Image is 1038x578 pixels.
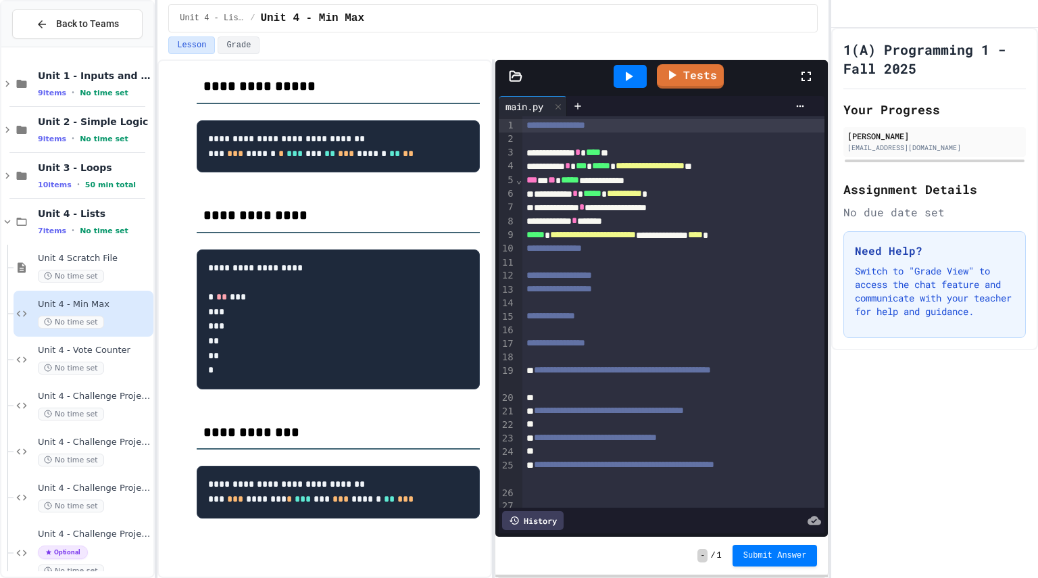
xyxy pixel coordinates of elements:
div: History [502,511,564,530]
div: 12 [499,269,516,283]
div: main.py [499,96,567,116]
h1: 1(A) Programming 1 - Fall 2025 [843,40,1026,78]
div: 16 [499,324,516,337]
div: 22 [499,418,516,432]
div: 3 [499,146,516,160]
span: No time set [38,316,104,329]
div: main.py [499,99,550,114]
span: Unit 4 - Vote Counter [38,345,151,356]
span: / [250,13,255,24]
div: 15 [499,310,516,324]
p: Switch to "Grade View" to access the chat feature and communicate with your teacher for help and ... [855,264,1014,318]
span: Unit 4 - Lists [38,208,151,220]
div: 25 [499,459,516,487]
span: • [72,225,74,236]
button: Grade [218,37,259,54]
div: 8 [499,215,516,228]
div: 9 [499,228,516,242]
div: 5 [499,174,516,187]
div: 19 [499,364,516,392]
div: 26 [499,487,516,500]
span: 1 [717,550,722,561]
div: 2 [499,133,516,146]
div: [PERSON_NAME] [847,130,1022,142]
span: No time set [38,564,104,577]
span: No time set [80,89,128,97]
span: 10 items [38,180,72,189]
span: Submit Answer [743,550,807,561]
span: 7 items [38,226,66,235]
span: Unit 4 - Min Max [38,299,151,310]
div: 27 [499,500,516,513]
button: Submit Answer [733,545,818,567]
div: 13 [499,283,516,297]
div: 21 [499,405,516,418]
div: 14 [499,297,516,310]
div: 18 [499,351,516,364]
span: No time set [80,135,128,143]
h2: Assignment Details [843,180,1026,199]
div: 6 [499,187,516,201]
span: Unit 4 Scratch File [38,253,151,264]
span: No time set [38,500,104,512]
h2: Your Progress [843,100,1026,119]
span: / [710,550,715,561]
span: - [697,549,708,562]
span: • [72,87,74,98]
span: Unit 3 - Loops [38,162,151,174]
span: No time set [38,270,104,283]
div: No due date set [843,204,1026,220]
span: Unit 1 - Inputs and Numbers [38,70,151,82]
button: Back to Teams [12,9,143,39]
span: Fold line [516,174,522,185]
div: 17 [499,337,516,351]
span: Unit 2 - Simple Logic [38,116,151,128]
span: Back to Teams [56,17,119,31]
span: • [77,179,80,190]
span: 50 min total [85,180,136,189]
span: Unit 4 - Lists [180,13,245,24]
span: • [72,133,74,144]
span: Optional [38,546,88,559]
span: No time set [38,362,104,375]
span: Unit 4 - Challenge Project - Python Word Counter [38,483,151,494]
h3: Need Help? [855,243,1014,259]
div: 23 [499,432,516,445]
div: 10 [499,242,516,256]
span: Unit 4 - Min Max [260,10,364,26]
div: 7 [499,201,516,214]
div: 11 [499,256,516,270]
div: 24 [499,445,516,459]
span: Unit 4 - Challenge Projects - Quizlet - Even groups [38,437,151,448]
div: 4 [499,160,516,173]
span: No time set [38,408,104,420]
div: [EMAIL_ADDRESS][DOMAIN_NAME] [847,143,1022,153]
span: No time set [80,226,128,235]
div: 20 [499,391,516,405]
span: No time set [38,454,104,466]
span: Unit 4 - Challenge Project - Grade Calculator [38,529,151,540]
span: 9 items [38,89,66,97]
div: 1 [499,119,516,133]
button: Lesson [168,37,215,54]
span: Unit 4 - Challenge Project - Gimkit random name generator [38,391,151,402]
span: 9 items [38,135,66,143]
a: Tests [657,64,724,89]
